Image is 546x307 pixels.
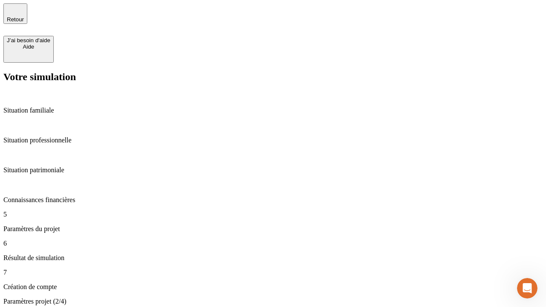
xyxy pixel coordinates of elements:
p: 6 [3,240,543,247]
p: Paramètres projet (2/4) [3,298,543,305]
iframe: Intercom live chat [517,278,537,298]
p: Création de compte [3,283,543,291]
div: Aide [7,43,50,50]
p: Connaissances financières [3,196,543,204]
p: Situation patrimoniale [3,166,543,174]
div: J’ai besoin d'aide [7,37,50,43]
p: Résultat de simulation [3,254,543,262]
p: Paramètres du projet [3,225,543,233]
button: J’ai besoin d'aideAide [3,36,54,63]
h2: Votre simulation [3,71,543,83]
p: Situation familiale [3,107,543,114]
p: 5 [3,211,543,218]
p: Situation professionnelle [3,136,543,144]
p: 7 [3,269,543,276]
span: Retour [7,16,24,23]
button: Retour [3,3,27,24]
